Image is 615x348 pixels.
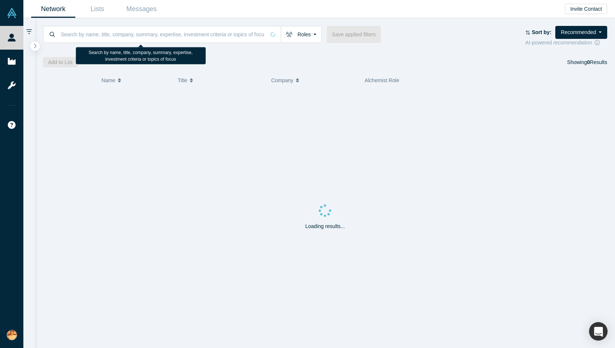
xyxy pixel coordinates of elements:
[119,0,164,18] a: Messages
[587,59,590,65] strong: 0
[178,73,263,88] button: Title
[327,26,381,43] button: Save applied filters
[60,26,265,43] input: Search by name, title, company, summary, expertise, investment criteria or topics of focus
[101,73,115,88] span: Name
[271,73,357,88] button: Company
[532,29,552,35] strong: Sort by:
[565,4,607,14] button: Invite Contact
[43,57,78,67] button: Add to List
[101,73,170,88] button: Name
[7,330,17,340] img: Sumina Koiso's Account
[31,0,75,18] a: Network
[271,73,293,88] span: Company
[525,39,607,47] div: AI-powered recommendation
[305,222,345,230] p: Loading results...
[7,8,17,18] img: Alchemist Vault Logo
[178,73,187,88] span: Title
[567,57,607,67] div: Showing
[555,26,607,39] button: Recommended
[75,0,119,18] a: Lists
[365,77,399,83] span: Alchemist Role
[587,59,607,65] span: Results
[281,26,322,43] button: Roles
